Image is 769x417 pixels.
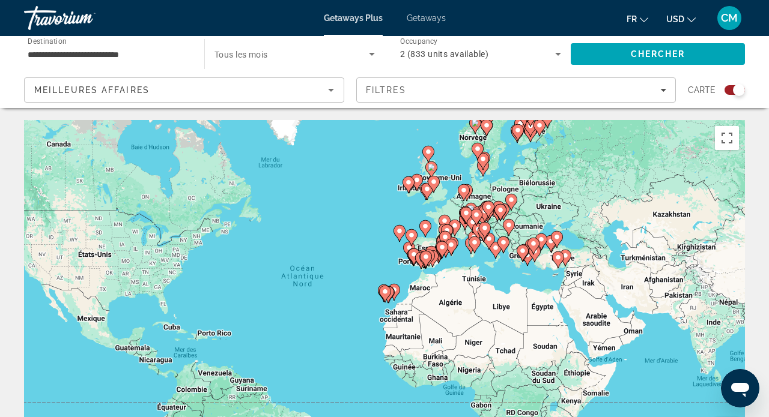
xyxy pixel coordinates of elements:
span: fr [627,14,637,24]
a: Travorium [24,2,144,34]
button: Change language [627,10,648,28]
span: USD [666,14,684,24]
span: CM [721,12,738,24]
mat-select: Sort by [34,83,334,97]
button: Filters [356,77,676,103]
span: Occupancy [400,37,438,46]
span: Chercher [631,49,685,59]
button: Passer en plein écran [715,126,739,150]
span: Destination [28,37,67,45]
span: Filtres [366,85,407,95]
span: Tous les mois [214,50,268,59]
span: Meilleures affaires [34,85,150,95]
iframe: Bouton de lancement de la fenêtre de messagerie [721,369,759,407]
button: Search [571,43,745,65]
button: User Menu [714,5,745,31]
button: Change currency [666,10,696,28]
span: Carte [688,82,716,98]
input: Select destination [28,47,189,62]
a: Getaways [407,13,446,23]
a: Getaways Plus [324,13,383,23]
span: 2 (833 units available) [400,49,488,59]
